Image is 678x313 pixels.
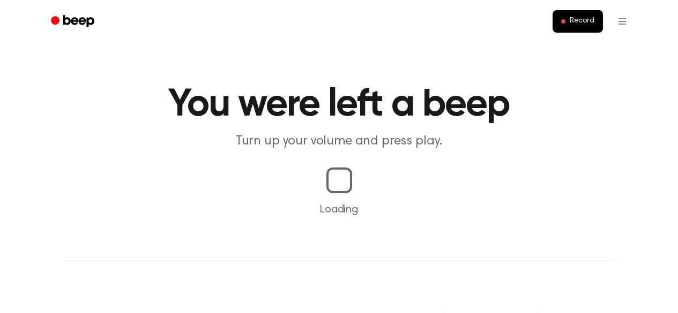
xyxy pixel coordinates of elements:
[553,10,602,33] button: Record
[133,133,545,150] p: Turn up your volume and press play.
[65,86,614,124] h1: You were left a beep
[43,11,104,32] a: Beep
[13,202,665,218] p: Loading
[570,17,594,26] span: Record
[609,9,635,34] button: Open menu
